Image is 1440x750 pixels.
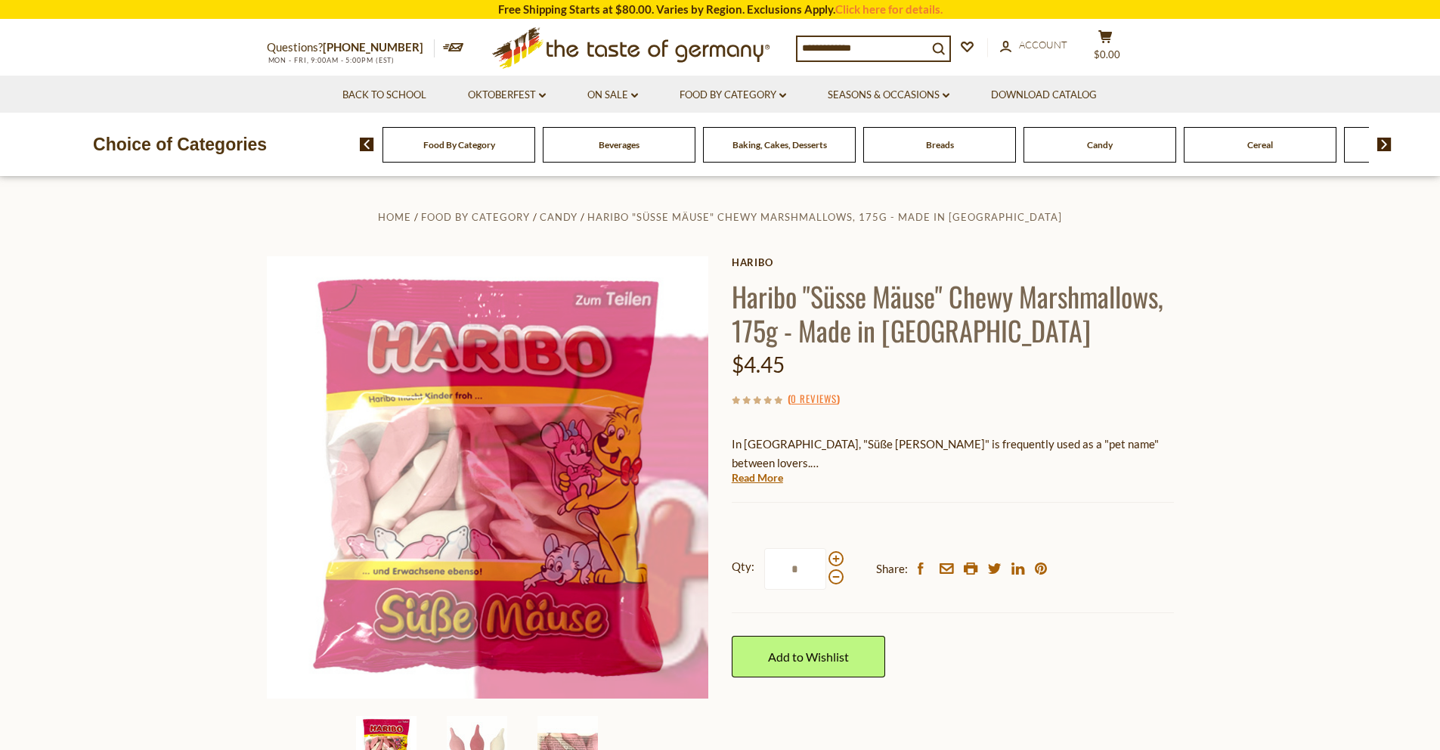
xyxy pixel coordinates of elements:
[680,87,786,104] a: Food By Category
[468,87,546,104] a: Oktoberfest
[540,211,578,223] a: Candy
[926,139,954,150] a: Breads
[828,87,949,104] a: Seasons & Occasions
[1377,138,1392,151] img: next arrow
[732,256,1174,268] a: Haribo
[876,559,908,578] span: Share:
[732,352,785,377] span: $4.45
[764,548,826,590] input: Qty:
[267,56,395,64] span: MON - FRI, 9:00AM - 5:00PM (EST)
[732,470,783,485] a: Read More
[342,87,426,104] a: Back to School
[1019,39,1067,51] span: Account
[267,38,435,57] p: Questions?
[1247,139,1273,150] a: Cereal
[732,279,1174,347] h1: Haribo "Süsse Mäuse" Chewy Marshmallows, 175g - Made in [GEOGRAPHIC_DATA]
[360,138,374,151] img: previous arrow
[267,256,709,699] img: Haribo "Süsse Mäuse" Chewy Marshmallows, 175g - Made in Germany
[1000,37,1067,54] a: Account
[732,139,827,150] a: Baking, Cakes, Desserts
[587,211,1062,223] a: Haribo "Süsse Mäuse" Chewy Marshmallows, 175g - Made in [GEOGRAPHIC_DATA]
[835,2,943,16] a: Click here for details.
[421,211,530,223] a: Food By Category
[378,211,411,223] a: Home
[423,139,495,150] a: Food By Category
[599,139,639,150] a: Beverages
[1083,29,1129,67] button: $0.00
[732,636,885,677] a: Add to Wishlist
[587,87,638,104] a: On Sale
[791,391,837,408] a: 0 Reviews
[1087,139,1113,150] a: Candy
[732,557,754,576] strong: Qty:
[991,87,1097,104] a: Download Catalog
[788,391,840,406] span: ( )
[1094,48,1120,60] span: $0.00
[732,435,1174,473] p: In [GEOGRAPHIC_DATA], "Süße [PERSON_NAME]" is frequently used as a "pet name" between lovers.
[323,40,423,54] a: [PHONE_NUMBER]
